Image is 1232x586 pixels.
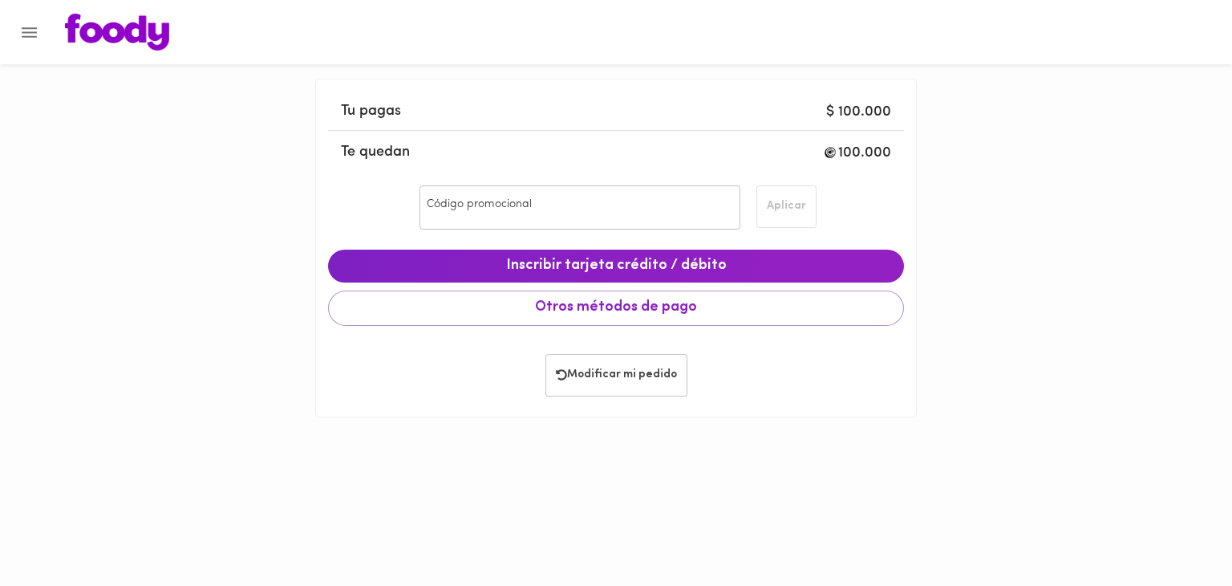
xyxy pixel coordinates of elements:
button: Menu [10,13,49,52]
span: Tu pagas [341,101,891,123]
button: Modificar mi pedido [545,354,687,397]
span: 100.000 [838,146,891,161]
iframe: Messagebird Livechat Widget [1139,493,1216,570]
span: $ 100.000 [826,105,891,120]
span: Inscribir tarjeta crédito / débito [341,258,891,275]
button: Inscribir tarjeta crédito / débito [328,250,904,283]
img: logo.png [65,14,169,51]
button: Otros métodos de pago [328,291,904,326]
span: Modificar mi pedido [556,368,677,382]
span: Otros métodos de pago [342,299,890,317]
span: Te quedan [341,142,891,164]
img: foody-creditos-black.png [825,147,836,158]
